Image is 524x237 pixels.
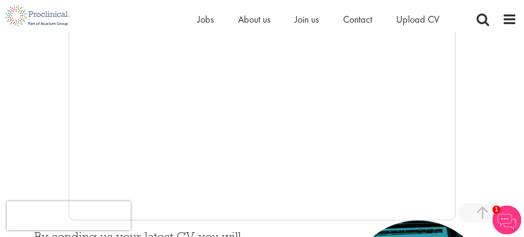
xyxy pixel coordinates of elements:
[7,201,131,230] iframe: reCAPTCHA
[295,13,319,26] a: Join us
[493,206,522,235] img: Chatbot
[343,13,372,26] a: Contact
[238,13,270,26] a: About us
[493,206,501,214] span: 1
[197,13,214,26] a: Jobs
[396,13,439,26] a: Upload CV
